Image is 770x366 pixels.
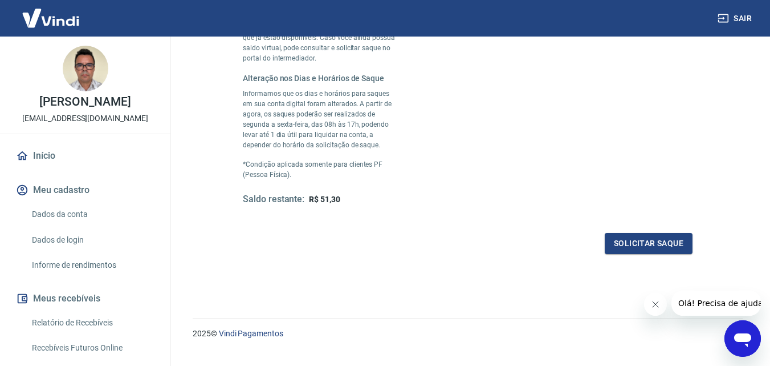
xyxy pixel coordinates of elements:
a: Vindi Pagamentos [219,329,283,338]
button: Sair [715,8,756,29]
a: Relatório de Recebíveis [27,311,157,335]
iframe: Botão para abrir a janela de mensagens [724,320,761,357]
a: Recebíveis Futuros Online [27,336,157,360]
p: *Condição aplicada somente para clientes PF (Pessoa Física). [243,159,398,180]
p: [PERSON_NAME] [39,96,131,108]
p: [EMAIL_ADDRESS][DOMAIN_NAME] [22,112,148,124]
button: Meus recebíveis [14,286,157,311]
button: Solicitar saque [605,233,692,254]
img: e66ee5a1-4030-4f65-98a7-2ac244386d32.jpeg [63,46,108,91]
img: Vindi [14,1,88,35]
span: R$ 51,30 [309,195,340,204]
iframe: Mensagem da empresa [671,291,761,316]
a: Início [14,143,157,168]
a: Informe de rendimentos [27,254,157,277]
a: Dados da conta [27,203,157,226]
h5: Saldo restante: [243,194,304,206]
p: Informamos que os dias e horários para saques em sua conta digital foram alterados. A partir de a... [243,89,398,150]
button: Meu cadastro [14,178,157,203]
a: Dados de login [27,228,157,252]
iframe: Fechar mensagem [644,293,667,316]
span: Olá! Precisa de ajuda? [7,8,96,17]
p: 2025 © [193,328,743,340]
h6: Alteração nos Dias e Horários de Saque [243,73,398,84]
